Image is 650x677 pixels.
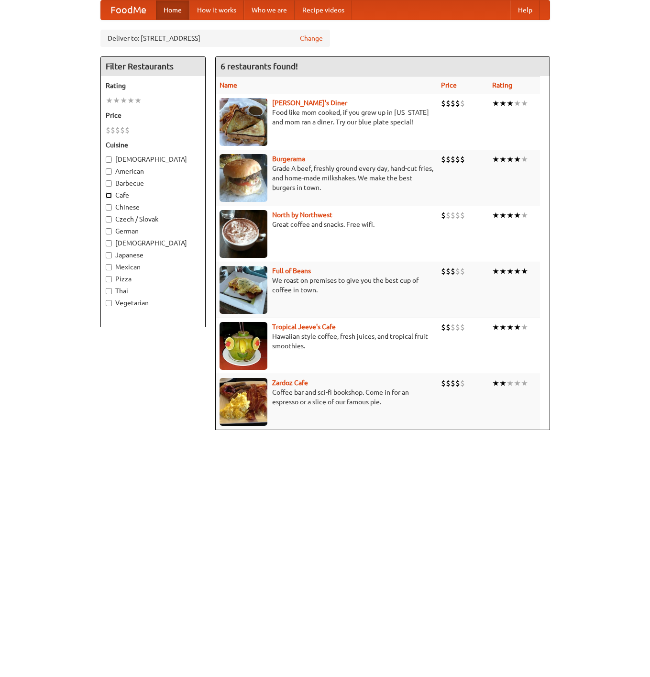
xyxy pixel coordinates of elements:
[446,210,451,221] li: $
[514,378,521,388] li: ★
[106,166,200,176] label: American
[510,0,540,20] a: Help
[521,322,528,333] li: ★
[492,378,499,388] li: ★
[455,98,460,109] li: $
[460,378,465,388] li: $
[106,204,112,211] input: Chinese
[499,378,507,388] li: ★
[272,211,332,219] a: North by Northwest
[106,226,200,236] label: German
[460,98,465,109] li: $
[127,95,134,106] li: ★
[272,267,311,275] a: Full of Beans
[220,322,267,370] img: jeeves.jpg
[272,323,336,331] a: Tropical Jeeve's Cafe
[106,252,112,258] input: Japanese
[460,154,465,165] li: $
[106,228,112,234] input: German
[521,378,528,388] li: ★
[272,99,347,107] b: [PERSON_NAME]'s Diner
[295,0,352,20] a: Recipe videos
[220,62,298,71] ng-pluralize: 6 restaurants found!
[106,81,200,90] h5: Rating
[110,125,115,135] li: $
[156,0,189,20] a: Home
[220,266,267,314] img: beans.jpg
[460,322,465,333] li: $
[492,266,499,277] li: ★
[220,154,267,202] img: burgerama.jpg
[492,322,499,333] li: ★
[113,95,120,106] li: ★
[507,210,514,221] li: ★
[507,322,514,333] li: ★
[106,238,200,248] label: [DEMOGRAPHIC_DATA]
[455,210,460,221] li: $
[101,0,156,20] a: FoodMe
[446,322,451,333] li: $
[106,202,200,212] label: Chinese
[120,95,127,106] li: ★
[499,98,507,109] li: ★
[446,378,451,388] li: $
[220,332,433,351] p: Hawaiian style coffee, fresh juices, and tropical fruit smoothies.
[441,322,446,333] li: $
[455,154,460,165] li: $
[106,250,200,260] label: Japanese
[106,214,200,224] label: Czech / Slovak
[272,155,305,163] a: Burgerama
[106,216,112,222] input: Czech / Slovak
[134,95,142,106] li: ★
[441,378,446,388] li: $
[460,266,465,277] li: $
[521,210,528,221] li: ★
[451,378,455,388] li: $
[125,125,130,135] li: $
[115,125,120,135] li: $
[106,240,112,246] input: [DEMOGRAPHIC_DATA]
[507,378,514,388] li: ★
[189,0,244,20] a: How it works
[507,266,514,277] li: ★
[451,322,455,333] li: $
[451,266,455,277] li: $
[441,81,457,89] a: Price
[106,140,200,150] h5: Cuisine
[220,220,433,229] p: Great coffee and snacks. Free wifi.
[300,33,323,43] a: Change
[451,98,455,109] li: $
[106,298,200,308] label: Vegetarian
[106,264,112,270] input: Mexican
[492,98,499,109] li: ★
[521,266,528,277] li: ★
[106,180,112,187] input: Barbecue
[120,125,125,135] li: $
[106,155,200,164] label: [DEMOGRAPHIC_DATA]
[446,98,451,109] li: $
[446,154,451,165] li: $
[220,81,237,89] a: Name
[441,266,446,277] li: $
[455,266,460,277] li: $
[514,266,521,277] li: ★
[220,388,433,407] p: Coffee bar and sci-fi bookshop. Come in for an espresso or a slice of our famous pie.
[521,154,528,165] li: ★
[106,95,113,106] li: ★
[220,378,267,426] img: zardoz.jpg
[492,210,499,221] li: ★
[441,98,446,109] li: $
[106,178,200,188] label: Barbecue
[446,266,451,277] li: $
[492,81,512,89] a: Rating
[106,111,200,120] h5: Price
[220,98,267,146] img: sallys.jpg
[455,378,460,388] li: $
[499,210,507,221] li: ★
[244,0,295,20] a: Who we are
[106,262,200,272] label: Mexican
[106,300,112,306] input: Vegetarian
